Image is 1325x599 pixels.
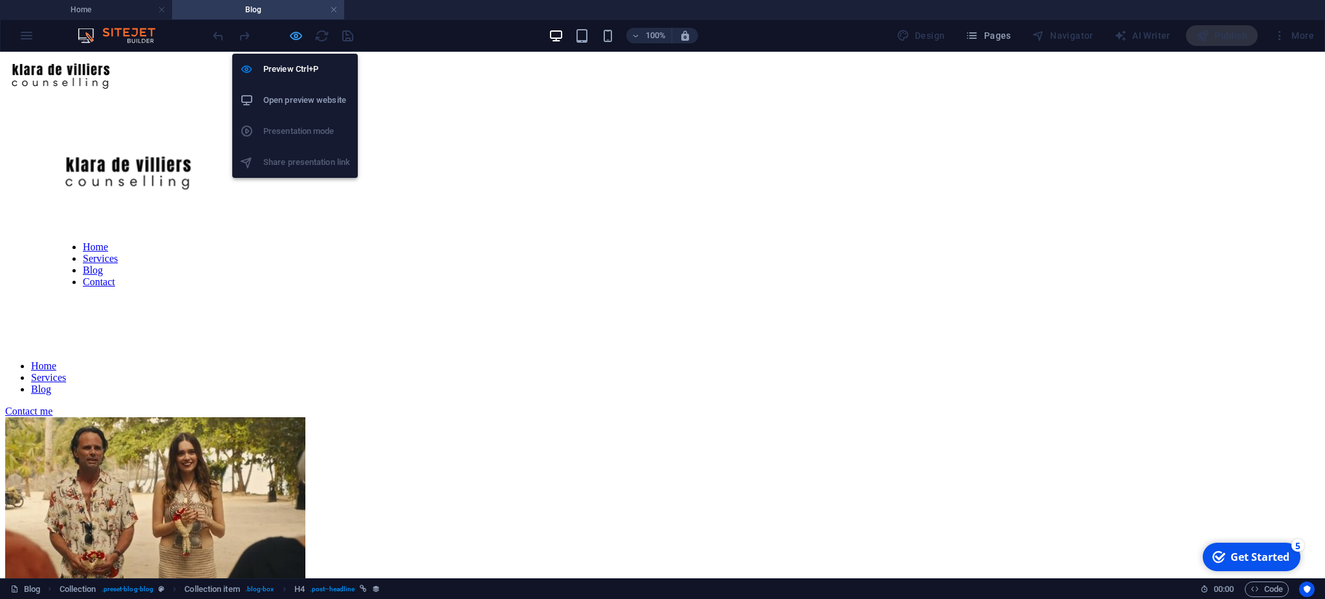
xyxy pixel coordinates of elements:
[310,582,355,597] span: . post--headline
[35,12,94,27] div: Get Started
[960,25,1016,46] button: Pages
[679,30,691,41] i: On resize automatically adjust zoom level to fit chosen device.
[7,5,105,34] div: Get Started 5 items remaining, 0% complete
[892,25,950,46] div: Design (Ctrl+Alt+Y)
[245,582,274,597] span: . blog-box
[263,61,350,77] h6: Preview Ctrl+P
[10,582,40,597] a: Click to cancel selection. Double-click to open Pages
[96,1,109,14] div: 5
[102,582,154,597] span: . preset-blog-blog
[60,582,96,597] span: Click to select. Double-click to edit
[646,28,666,43] h6: 100%
[74,28,171,43] img: Editor Logo
[1251,582,1283,597] span: Code
[965,29,1011,42] span: Pages
[294,582,305,597] span: Click to select. Double-click to edit
[1223,584,1225,594] span: :
[626,28,672,43] button: 100%
[1245,582,1289,597] button: Code
[1299,582,1315,597] button: Usercentrics
[159,585,164,593] i: This element is a customizable preset
[372,585,380,593] i: This element is bound to a collection
[60,582,381,597] nav: breadcrumb
[1214,582,1234,597] span: 00 00
[172,3,344,17] h4: Blog
[1200,582,1234,597] h6: Session time
[360,585,367,593] i: This element is linked
[263,93,350,108] h6: Open preview website
[184,582,239,597] span: Click to select. Double-click to edit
